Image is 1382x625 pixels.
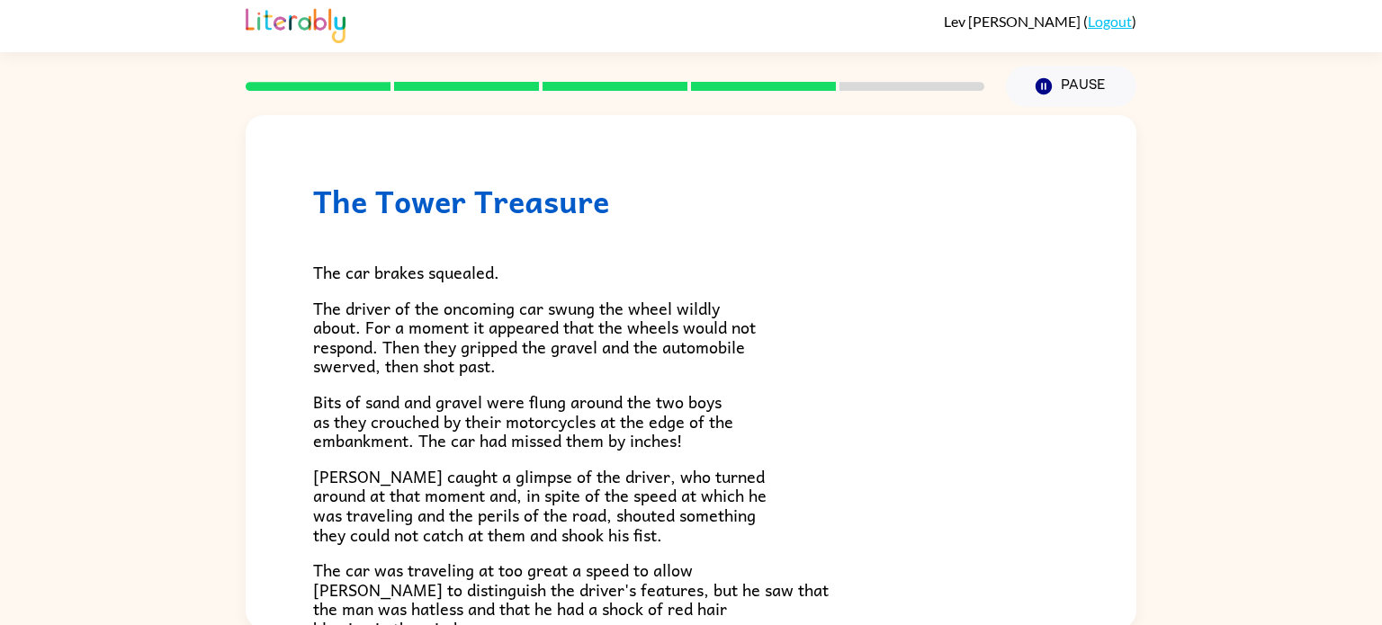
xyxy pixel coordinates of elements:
[313,388,733,453] span: Bits of sand and gravel were flung around the two boys as they crouched by their motorcycles at t...
[944,13,1083,30] span: Lev [PERSON_NAME]
[944,13,1136,30] div: ( )
[313,259,499,285] span: The car brakes squealed.
[246,4,345,43] img: Literably
[313,183,1069,219] h1: The Tower Treasure
[1088,13,1132,30] a: Logout
[313,463,767,548] span: [PERSON_NAME] caught a glimpse of the driver, who turned around at that moment and, in spite of t...
[313,295,756,379] span: The driver of the oncoming car swung the wheel wildly about. For a moment it appeared that the wh...
[1006,66,1136,107] button: Pause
